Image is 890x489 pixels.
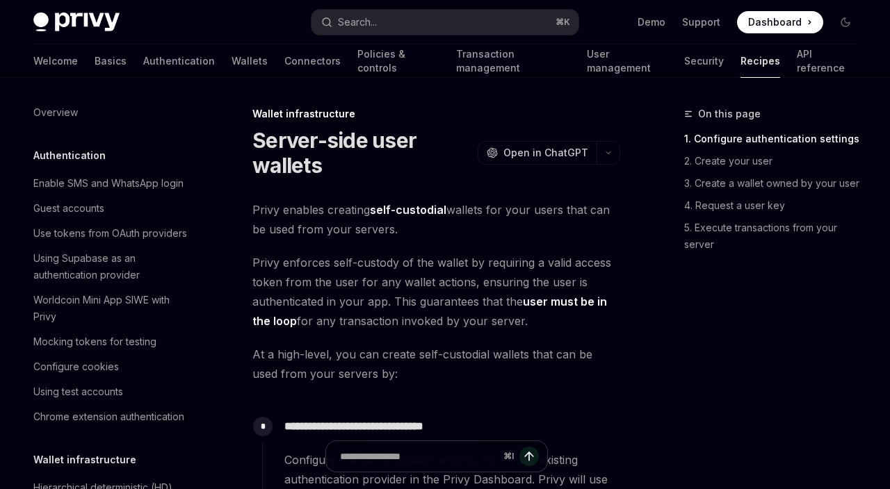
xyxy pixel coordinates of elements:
a: Worldcoin Mini App SIWE with Privy [22,288,200,329]
a: Configure cookies [22,354,200,379]
div: Overview [33,104,78,121]
button: Open in ChatGPT [478,141,597,165]
a: API reference [797,44,857,78]
a: Wallets [232,44,268,78]
div: Mocking tokens for testing [33,333,156,350]
button: Send message [519,447,539,466]
span: Open in ChatGPT [503,146,588,160]
strong: self-custodial [370,203,446,217]
a: Basics [95,44,127,78]
h5: Wallet infrastructure [33,451,136,468]
div: Wallet infrastructure [252,107,620,121]
div: Chrome extension authentication [33,408,184,425]
a: Demo [638,15,665,29]
a: Dashboard [737,11,823,33]
a: Security [684,44,724,78]
a: Mocking tokens for testing [22,329,200,354]
a: Use tokens from OAuth providers [22,221,200,246]
span: Privy enables creating wallets for your users that can be used from your servers. [252,200,620,239]
span: Dashboard [748,15,802,29]
div: Guest accounts [33,200,104,217]
div: Worldcoin Mini App SIWE with Privy [33,292,192,325]
a: Authentication [143,44,215,78]
span: On this page [698,106,761,122]
img: dark logo [33,13,120,32]
div: Search... [338,14,377,31]
a: 2. Create your user [684,150,868,172]
a: Policies & controls [357,44,439,78]
a: Chrome extension authentication [22,404,200,429]
span: Privy enforces self-custody of the wallet by requiring a valid access token from the user for any... [252,253,620,331]
div: Configure cookies [33,358,119,375]
a: 5. Execute transactions from your server [684,217,868,256]
a: Connectors [284,44,341,78]
button: Open search [311,10,578,35]
h5: Authentication [33,147,106,164]
div: Using test accounts [33,383,123,400]
a: 1. Configure authentication settings [684,128,868,150]
div: Enable SMS and WhatsApp login [33,175,184,192]
div: Using Supabase as an authentication provider [33,250,192,283]
a: 3. Create a wallet owned by your user [684,172,868,194]
span: ⌘ K [556,17,570,28]
a: Using Supabase as an authentication provider [22,246,200,288]
input: Ask a question... [340,441,498,472]
a: 4. Request a user key [684,194,868,217]
a: Recipes [741,44,780,78]
a: Support [682,15,720,29]
span: At a high-level, you can create self-custodial wallets that can be used from your servers by: [252,345,620,383]
a: Enable SMS and WhatsApp login [22,171,200,196]
h1: Server-side user wallets [252,128,472,178]
a: Overview [22,100,200,125]
a: Using test accounts [22,379,200,404]
button: Toggle dark mode [834,11,857,33]
a: User management [587,44,667,78]
a: Guest accounts [22,196,200,221]
a: Welcome [33,44,78,78]
a: Transaction management [456,44,569,78]
div: Use tokens from OAuth providers [33,225,187,242]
